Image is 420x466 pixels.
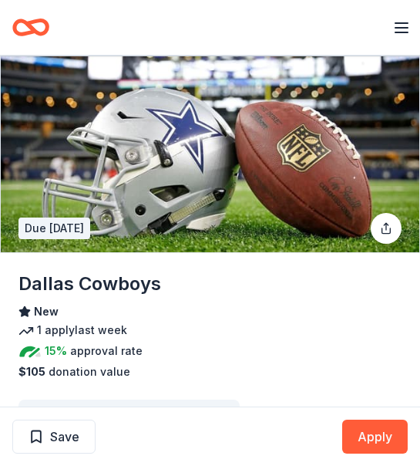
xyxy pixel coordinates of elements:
[18,272,161,296] h1: Dallas Cowboys
[1,56,419,252] img: Image for Dallas Cowboys
[50,427,79,447] span: Save
[12,9,49,46] a: Home
[12,420,96,454] button: Save
[18,218,90,239] div: Due [DATE]
[342,420,408,454] button: Apply
[34,302,59,321] span: New
[70,342,143,360] span: approval rate
[18,363,45,381] span: $ 105
[49,363,130,381] span: donation value
[45,342,67,360] span: 15%
[18,321,402,339] div: 1 apply last week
